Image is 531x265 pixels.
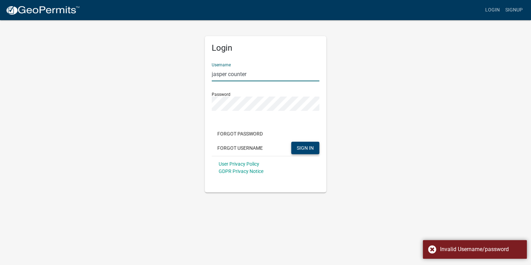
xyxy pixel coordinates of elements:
div: Invalid Username/password [440,245,522,254]
h5: Login [212,43,319,53]
button: SIGN IN [291,142,319,154]
a: GDPR Privacy Notice [219,168,263,174]
button: Forgot Username [212,142,268,154]
a: Login [482,3,503,17]
span: SIGN IN [297,145,314,150]
a: Signup [503,3,525,17]
a: User Privacy Policy [219,161,259,167]
button: Forgot Password [212,127,268,140]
